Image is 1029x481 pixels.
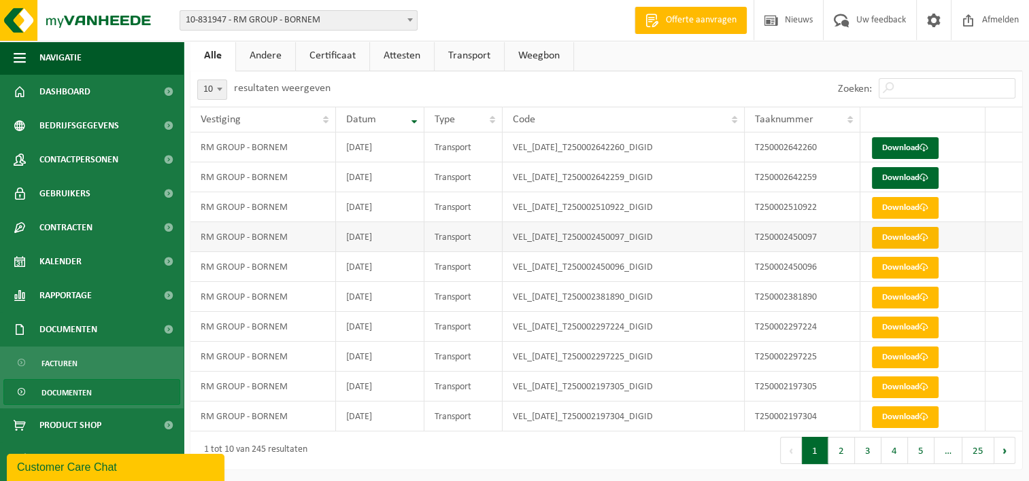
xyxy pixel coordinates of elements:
[503,402,744,431] td: VEL_[DATE]_T250002197304_DIGID
[190,372,336,402] td: RM GROUP - BORNEM
[424,222,503,252] td: Transport
[662,14,740,27] span: Offerte aanvragen
[39,177,90,211] span: Gebruikers
[745,372,860,402] td: T250002197305
[872,287,939,308] a: Download
[197,79,227,100] span: 10
[934,437,962,464] span: …
[336,342,424,372] td: [DATE]
[745,282,860,312] td: T250002381890
[745,132,860,162] td: T250002642260
[872,227,939,249] a: Download
[190,222,336,252] td: RM GROUP - BORNEM
[190,162,336,192] td: RM GROUP - BORNEM
[872,317,939,338] a: Download
[503,162,744,192] td: VEL_[DATE]_T250002642259_DIGID
[236,40,295,71] a: Andere
[39,109,119,143] span: Bedrijfsgegevens
[180,11,417,30] span: 10-831947 - RM GROUP - BORNEM
[39,143,118,177] span: Contactpersonen
[39,408,101,442] span: Product Shop
[190,312,336,342] td: RM GROUP - BORNEM
[745,402,860,431] td: T250002197304
[190,40,235,71] a: Alle
[435,40,504,71] a: Transport
[39,313,97,346] span: Documenten
[190,282,336,312] td: RM GROUP - BORNEM
[190,402,336,431] td: RM GROUP - BORNEM
[745,252,860,282] td: T250002450096
[3,379,180,405] a: Documenten
[745,222,860,252] td: T250002450097
[872,197,939,219] a: Download
[197,438,307,463] div: 1 tot 10 van 245 resultaten
[872,257,939,279] a: Download
[503,372,744,402] td: VEL_[DATE]_T250002197305_DIGID
[872,376,939,398] a: Download
[745,342,860,372] td: T250002297225
[503,132,744,162] td: VEL_[DATE]_T250002642260_DIGID
[234,83,331,94] label: resultaten weergeven
[3,350,180,376] a: Facturen
[962,437,994,464] button: 25
[39,211,92,245] span: Contracten
[424,192,503,222] td: Transport
[336,402,424,431] td: [DATE]
[336,132,424,162] td: [DATE]
[881,437,908,464] button: 4
[336,162,424,192] td: [DATE]
[336,252,424,282] td: [DATE]
[503,192,744,222] td: VEL_[DATE]_T250002510922_DIGID
[503,252,744,282] td: VEL_[DATE]_T250002450096_DIGID
[198,80,226,99] span: 10
[336,222,424,252] td: [DATE]
[994,437,1015,464] button: Next
[336,312,424,342] td: [DATE]
[908,437,934,464] button: 5
[424,342,503,372] td: Transport
[190,252,336,282] td: RM GROUP - BORNEM
[41,351,78,376] span: Facturen
[872,406,939,428] a: Download
[424,252,503,282] td: Transport
[424,132,503,162] td: Transport
[41,380,92,406] span: Documenten
[424,162,503,192] td: Transport
[336,282,424,312] td: [DATE]
[838,84,872,94] label: Zoeken:
[745,192,860,222] td: T250002510922
[872,137,939,159] a: Download
[872,346,939,368] a: Download
[503,312,744,342] td: VEL_[DATE]_T250002297224_DIGID
[424,402,503,431] td: Transport
[745,312,860,342] td: T250002297224
[435,114,455,125] span: Type
[190,342,336,372] td: RM GROUP - BORNEM
[635,7,747,34] a: Offerte aanvragen
[872,167,939,189] a: Download
[180,10,418,31] span: 10-831947 - RM GROUP - BORNEM
[503,222,744,252] td: VEL_[DATE]_T250002450097_DIGID
[190,192,336,222] td: RM GROUP - BORNEM
[201,114,241,125] span: Vestiging
[39,245,82,279] span: Kalender
[336,192,424,222] td: [DATE]
[296,40,369,71] a: Certificaat
[802,437,828,464] button: 1
[424,372,503,402] td: Transport
[505,40,573,71] a: Weegbon
[7,451,227,481] iframe: chat widget
[190,132,336,162] td: RM GROUP - BORNEM
[424,282,503,312] td: Transport
[336,372,424,402] td: [DATE]
[503,282,744,312] td: VEL_[DATE]_T250002381890_DIGID
[424,312,503,342] td: Transport
[370,40,434,71] a: Attesten
[39,442,150,476] span: Acceptatievoorwaarden
[828,437,855,464] button: 2
[39,279,92,313] span: Rapportage
[755,114,813,125] span: Taaknummer
[346,114,376,125] span: Datum
[513,114,535,125] span: Code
